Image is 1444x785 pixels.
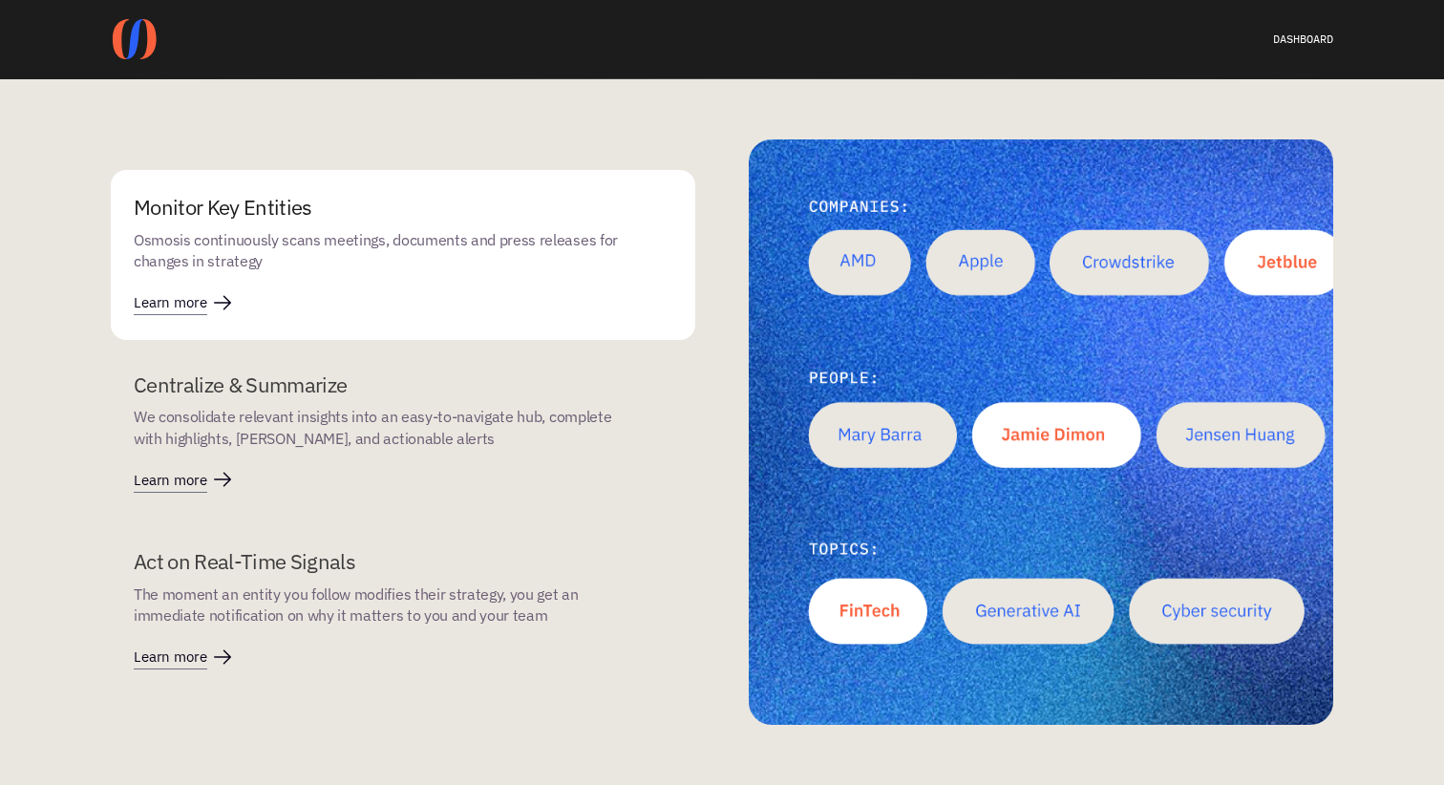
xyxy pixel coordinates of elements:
p: Centralize & Summarize [134,370,619,398]
a: DASHBOARD [1273,32,1333,46]
p: Learn more [134,469,207,489]
p: Osmosis continuously scans meetings, documents and press releases for changes in strategy [134,228,619,271]
p: The moment an entity you follow modifies their strategy, you get an immediate notification on why... [134,583,619,626]
p: We consolidate relevant insights into an easy-to-navigate hub, complete with highlights, [PERSON_... [134,406,619,449]
p: Learn more [134,647,207,667]
p: Act on Real-Time Signals [134,547,619,576]
p: Learn more [134,292,207,312]
p: Monitor Key Entities [134,193,619,222]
